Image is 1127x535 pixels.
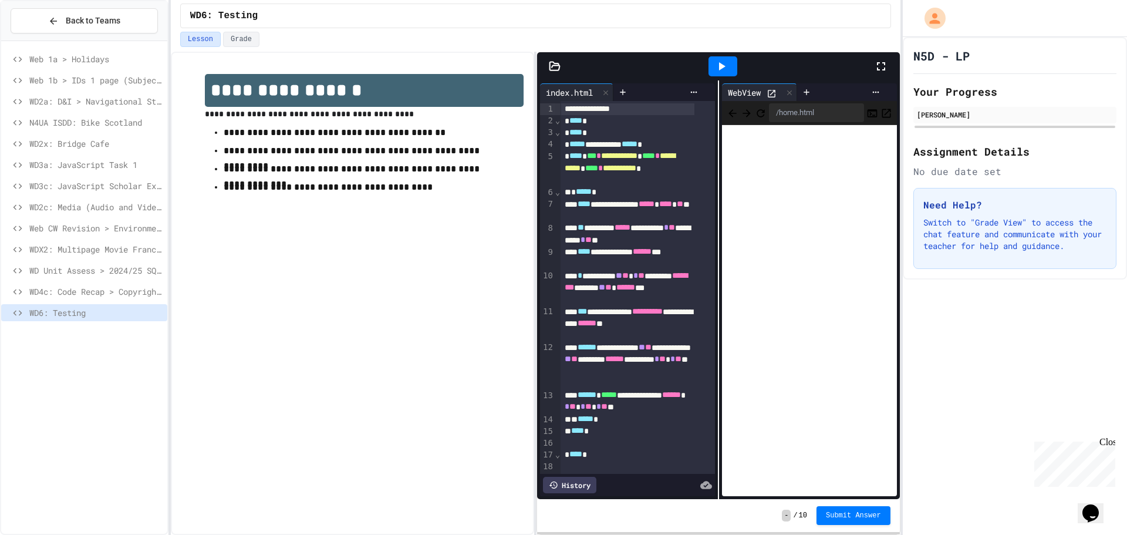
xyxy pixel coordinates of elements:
div: 8 [540,223,555,247]
span: Web 1a > Holidays [29,53,163,65]
div: index.html [540,86,599,99]
div: [PERSON_NAME] [917,109,1113,120]
h2: Your Progress [913,83,1116,100]
div: 16 [540,438,555,449]
span: / [793,511,797,520]
button: Lesson [180,32,221,47]
div: 13 [540,390,555,414]
span: Fold line [555,116,561,125]
span: Web 1b > IDs 1 page (Subjects) [29,74,163,86]
span: 10 [799,511,807,520]
span: WD2a: D&I > Navigational Structure & Wireframes [29,95,163,107]
div: Chat with us now!Close [5,5,81,75]
div: 10 [540,270,555,306]
div: 3 [540,127,555,139]
div: 9 [540,247,555,271]
p: Switch to "Grade View" to access the chat feature and communicate with your teacher for help and ... [923,217,1106,252]
span: Fold line [555,187,561,197]
span: WDX2: Multipage Movie Franchise [29,243,163,255]
div: No due date set [913,164,1116,179]
div: 6 [540,187,555,198]
h2: Assignment Details [913,143,1116,160]
span: Fold line [555,450,561,459]
div: /home.html [769,103,864,122]
span: Forward [741,105,753,120]
span: N4UA ISDD: Bike Scotland [29,116,163,129]
div: index.html [540,83,613,101]
span: - [782,510,791,521]
div: 5 [540,151,555,187]
div: 19 [540,473,555,484]
div: 18 [540,461,555,473]
button: Grade [223,32,259,47]
div: 14 [540,414,555,426]
span: Fold line [555,127,561,137]
div: 1 [540,103,555,115]
div: My Account [912,5,949,32]
button: Back to Teams [11,8,158,33]
iframe: chat widget [1078,488,1115,523]
div: 17 [540,449,555,461]
span: WD4c: Code Recap > Copyright Designs & Patents Act [29,285,163,298]
div: 11 [540,306,555,342]
span: Back [727,105,738,120]
span: WD2x: Bridge Cafe [29,137,163,150]
span: WD6: Testing [29,307,163,319]
iframe: Web Preview [722,125,897,497]
span: WD6: Testing [190,9,258,23]
div: 12 [540,342,555,389]
button: Refresh [755,106,767,120]
h1: N5D - LP [913,48,970,64]
span: Back to Teams [66,15,120,27]
div: 4 [540,139,555,150]
button: Submit Answer [816,506,890,525]
h3: Need Help? [923,198,1106,212]
div: WebView [722,83,797,101]
div: History [543,477,596,493]
div: 15 [540,426,555,438]
div: 2 [540,115,555,127]
span: Submit Answer [826,511,881,520]
span: WD2c: Media (Audio and Video) [29,201,163,213]
iframe: chat widget [1030,437,1115,487]
button: Open in new tab [880,106,892,120]
span: WD3a: JavaScript Task 1 [29,159,163,171]
span: WD3c: JavaScript Scholar Example [29,180,163,192]
button: Console [866,106,878,120]
span: WD Unit Assess > 2024/25 SQA Assignment [29,264,163,277]
div: WebView [722,86,767,99]
span: Fold line [555,473,561,483]
div: 7 [540,198,555,223]
span: Web CW Revision > Environmental Impact [29,222,163,234]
